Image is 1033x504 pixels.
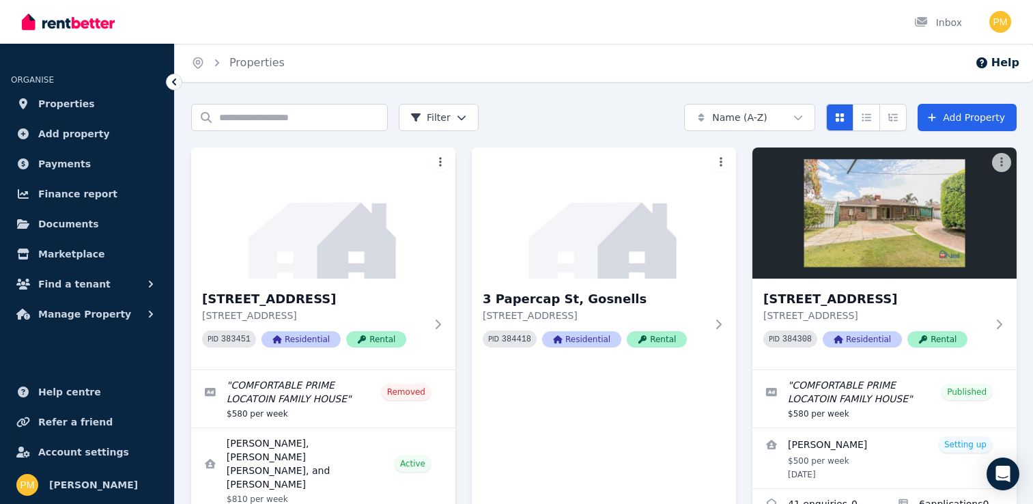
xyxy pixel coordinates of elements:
[38,246,104,262] span: Marketplace
[987,458,1019,490] div: Open Intercom Messenger
[763,309,987,322] p: [STREET_ADDRESS]
[483,309,706,322] p: [STREET_ADDRESS]
[752,370,1017,428] a: Edit listing: COMFORTABLE PRIME LOCATOIN FAMILY HOUSE
[11,300,163,328] button: Manage Property
[684,104,815,131] button: Name (A-Z)
[38,186,117,202] span: Finance report
[472,148,736,279] img: 3 Papercap St, Gosnells
[918,104,1017,131] a: Add Property
[38,156,91,172] span: Payments
[191,148,455,369] a: 3 Ballycastle Loop, Canning Vale[STREET_ADDRESS][STREET_ADDRESS]PID 383451ResidentialRental
[11,408,163,436] a: Refer a friend
[879,104,907,131] button: Expanded list view
[191,148,455,279] img: 3 Ballycastle Loop, Canning Vale
[11,90,163,117] a: Properties
[399,104,479,131] button: Filter
[11,180,163,208] a: Finance report
[38,414,113,430] span: Refer a friend
[11,240,163,268] a: Marketplace
[712,111,767,124] span: Name (A-Z)
[752,148,1017,279] img: 16 Mandarin Way, Seville Grove
[38,216,99,232] span: Documents
[49,477,138,493] span: [PERSON_NAME]
[907,331,967,348] span: Rental
[782,335,812,344] code: 384308
[826,104,907,131] div: View options
[752,148,1017,369] a: 16 Mandarin Way, Seville Grove[STREET_ADDRESS][STREET_ADDRESS]PID 384308ResidentialRental
[38,126,110,142] span: Add property
[38,276,111,292] span: Find a tenant
[202,309,425,322] p: [STREET_ADDRESS]
[38,444,129,460] span: Account settings
[11,438,163,466] a: Account settings
[191,370,455,428] a: Edit listing: COMFORTABLE PRIME LOCATOIN FAMILY HOUSE
[202,290,425,309] h3: [STREET_ADDRESS]
[346,331,406,348] span: Rental
[826,104,853,131] button: Card view
[38,96,95,112] span: Properties
[914,16,962,29] div: Inbox
[627,331,687,348] span: Rental
[989,11,1011,33] img: patrick mariannan
[488,335,499,343] small: PID
[38,306,131,322] span: Manage Property
[261,331,341,348] span: Residential
[483,290,706,309] h3: 3 Papercap St, Gosnells
[208,335,218,343] small: PID
[175,44,301,82] nav: Breadcrumb
[502,335,531,344] code: 384418
[11,210,163,238] a: Documents
[11,75,54,85] span: ORGANISE
[992,153,1011,172] button: More options
[472,148,736,369] a: 3 Papercap St, Gosnells3 Papercap St, Gosnells[STREET_ADDRESS]PID 384418ResidentialRental
[11,378,163,406] a: Help centre
[975,55,1019,71] button: Help
[22,12,115,32] img: RentBetter
[752,428,1017,488] a: View details for Leisha Knudsen
[11,270,163,298] button: Find a tenant
[431,153,450,172] button: More options
[542,331,621,348] span: Residential
[16,474,38,496] img: patrick mariannan
[11,120,163,148] a: Add property
[763,290,987,309] h3: [STREET_ADDRESS]
[853,104,880,131] button: Compact list view
[769,335,780,343] small: PID
[38,384,101,400] span: Help centre
[410,111,451,124] span: Filter
[711,153,731,172] button: More options
[229,56,285,69] a: Properties
[823,331,902,348] span: Residential
[11,150,163,178] a: Payments
[221,335,251,344] code: 383451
